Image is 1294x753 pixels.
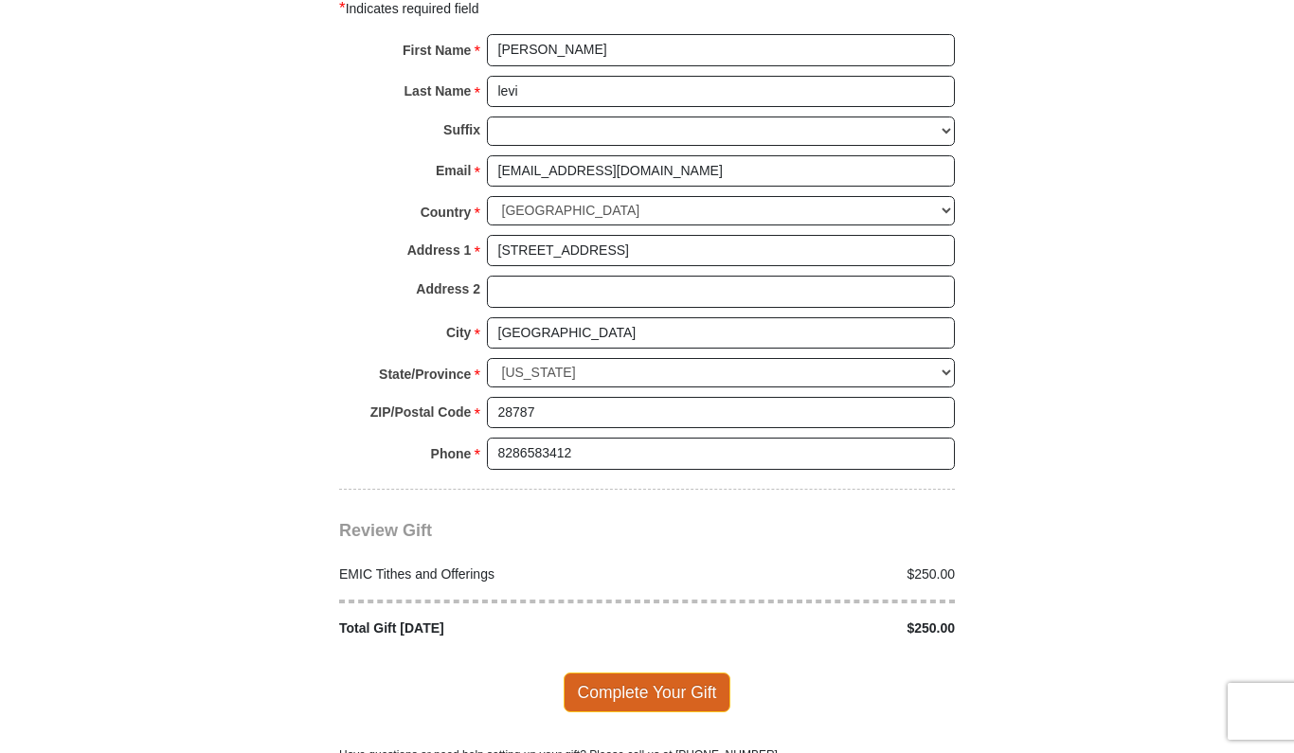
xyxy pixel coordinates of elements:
strong: City [446,319,471,346]
span: Complete Your Gift [564,672,731,712]
strong: Email [436,157,471,184]
strong: Address 2 [416,276,480,302]
div: Total Gift [DATE] [330,619,648,638]
strong: Address 1 [407,237,472,263]
span: Review Gift [339,521,432,540]
div: EMIC Tithes and Offerings [330,565,648,584]
strong: Phone [431,440,472,467]
strong: State/Province [379,361,471,387]
div: $250.00 [647,565,965,584]
strong: ZIP/Postal Code [370,399,472,425]
div: $250.00 [647,619,965,638]
strong: Country [421,199,472,225]
strong: Suffix [443,117,480,143]
strong: Last Name [404,78,472,104]
strong: First Name [403,37,471,63]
